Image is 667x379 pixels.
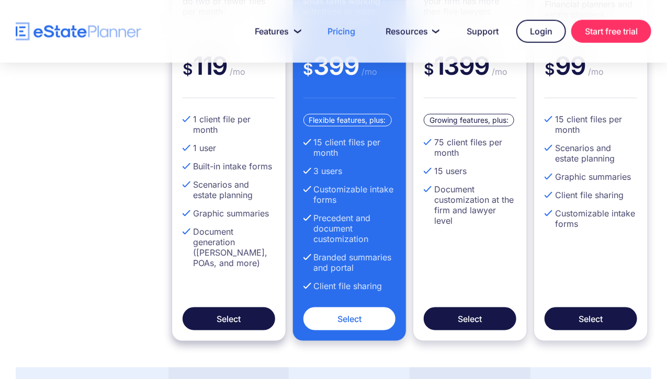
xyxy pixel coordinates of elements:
a: Select [183,307,275,330]
li: 15 users [424,166,516,176]
span: /mo [227,66,245,77]
li: Document generation ([PERSON_NAME], POAs, and more) [183,226,275,268]
li: Client file sharing [545,190,637,200]
div: 99 [545,50,637,98]
a: Select [545,307,637,330]
li: Scenarios and estate planning [183,179,275,200]
a: Select [303,307,396,330]
a: Resources [373,21,449,42]
li: 1 client file per month [183,114,275,135]
li: 75 client files per month [424,137,516,158]
li: Client file sharing [303,281,396,291]
a: Login [516,20,566,43]
li: Customizable intake forms [303,184,396,205]
div: 119 [183,50,275,98]
span: $ [545,60,555,78]
a: home [16,22,141,41]
span: $ [183,60,193,78]
div: 399 [303,50,396,98]
span: /mo [489,66,507,77]
div: Flexible features, plus: [303,114,392,127]
li: Graphic summaries [183,208,275,219]
a: Support [454,21,511,42]
li: 15 client files per month [545,114,637,135]
li: Document customization at the firm and lawyer level [424,184,516,226]
li: Graphic summaries [545,171,637,182]
li: Customizable intake forms [545,208,637,229]
li: Built-in intake forms [183,161,275,171]
span: $ [424,60,434,78]
a: Start free trial [571,20,651,43]
a: Pricing [315,21,368,42]
li: 1 user [183,143,275,153]
li: Precedent and document customization [303,213,396,244]
li: 15 client files per month [303,137,396,158]
a: Select [424,307,516,330]
span: $ [303,60,314,78]
div: 1399 [424,50,516,98]
div: Growing features, plus: [424,114,514,127]
span: /mo [359,66,378,77]
li: Branded summaries and portal [303,252,396,273]
li: 3 users [303,166,396,176]
li: Scenarios and estate planning [545,143,637,164]
span: /mo [585,66,604,77]
a: Features [242,21,310,42]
